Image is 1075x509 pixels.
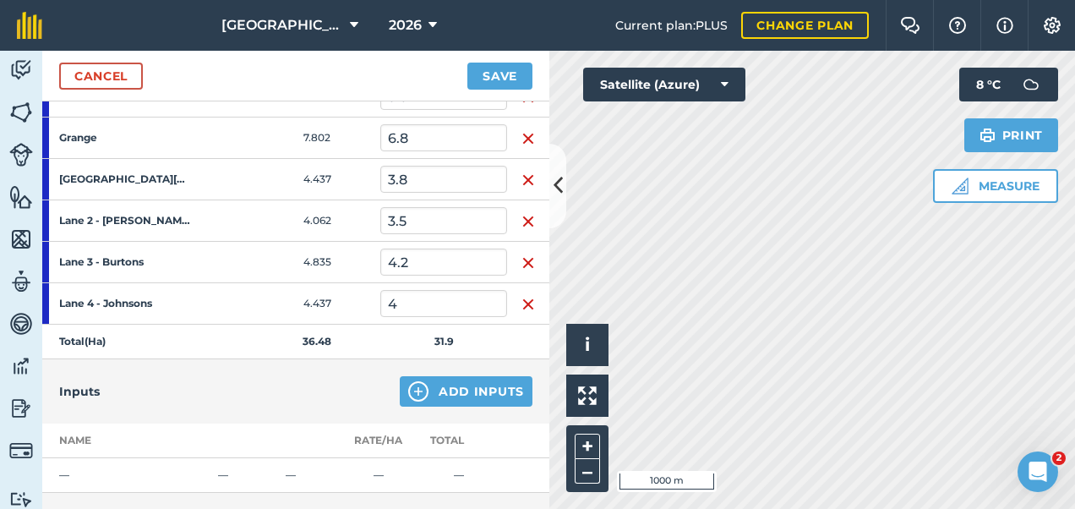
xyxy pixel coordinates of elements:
img: svg+xml;base64,PHN2ZyB4bWxucz0iaHR0cDovL3d3dy53My5vcmcvMjAwMC9zdmciIHdpZHRoPSIxOSIgaGVpZ2h0PSIyNC... [980,125,996,145]
img: A cog icon [1042,17,1062,34]
img: svg+xml;base64,PHN2ZyB4bWxucz0iaHR0cDovL3d3dy53My5vcmcvMjAwMC9zdmciIHdpZHRoPSIxNiIgaGVpZ2h0PSIyNC... [521,129,535,149]
td: 4.437 [254,283,380,325]
strong: 36.48 [303,335,331,348]
img: Four arrows, one pointing top left, one top right, one bottom right and the last bottom left [578,386,597,405]
iframe: Intercom live chat [1018,452,1058,492]
a: Change plan [741,12,869,39]
td: 7.802 [254,118,380,159]
h4: Inputs [59,382,100,401]
button: + [575,434,600,459]
td: 4.437 [254,159,380,200]
img: svg+xml;base64,PHN2ZyB4bWxucz0iaHR0cDovL3d3dy53My5vcmcvMjAwMC9zdmciIHdpZHRoPSIxNCIgaGVpZ2h0PSIyNC... [408,381,428,402]
button: 8 °C [959,68,1058,101]
td: — [410,458,507,493]
img: svg+xml;base64,PD94bWwgdmVyc2lvbj0iMS4wIiBlbmNvZGluZz0idXRmLTgiPz4KPCEtLSBHZW5lcmF0b3I6IEFkb2JlIE... [9,396,33,421]
strong: Lane 2 - [PERSON_NAME] [59,214,191,227]
a: Cancel [59,63,143,90]
button: Print [964,118,1059,152]
img: fieldmargin Logo [17,12,42,39]
img: Ruler icon [952,178,969,194]
img: A question mark icon [947,17,968,34]
strong: Grange [59,131,191,145]
th: Total [410,424,507,458]
img: svg+xml;base64,PHN2ZyB4bWxucz0iaHR0cDovL3d3dy53My5vcmcvMjAwMC9zdmciIHdpZHRoPSIxNiIgaGVpZ2h0PSIyNC... [521,294,535,315]
img: svg+xml;base64,PD94bWwgdmVyc2lvbj0iMS4wIiBlbmNvZGluZz0idXRmLTgiPz4KPCEtLSBHZW5lcmF0b3I6IEFkb2JlIE... [9,439,33,462]
img: Two speech bubbles overlapping with the left bubble in the forefront [900,17,920,34]
span: 8 ° C [976,68,1001,101]
img: svg+xml;base64,PHN2ZyB4bWxucz0iaHR0cDovL3d3dy53My5vcmcvMjAwMC9zdmciIHdpZHRoPSIxNiIgaGVpZ2h0PSIyNC... [521,211,535,232]
img: svg+xml;base64,PHN2ZyB4bWxucz0iaHR0cDovL3d3dy53My5vcmcvMjAwMC9zdmciIHdpZHRoPSI1NiIgaGVpZ2h0PSI2MC... [9,227,33,252]
td: — [211,458,279,493]
strong: Lane 4 - Johnsons [59,297,191,310]
span: Current plan : PLUS [615,16,728,35]
button: Satellite (Azure) [583,68,745,101]
button: i [566,324,608,366]
td: — [42,458,211,493]
img: svg+xml;base64,PHN2ZyB4bWxucz0iaHR0cDovL3d3dy53My5vcmcvMjAwMC9zdmciIHdpZHRoPSI1NiIgaGVpZ2h0PSI2MC... [9,100,33,125]
img: svg+xml;base64,PHN2ZyB4bWxucz0iaHR0cDovL3d3dy53My5vcmcvMjAwMC9zdmciIHdpZHRoPSI1NiIgaGVpZ2h0PSI2MC... [9,184,33,210]
span: 2026 [389,15,422,36]
img: svg+xml;base64,PD94bWwgdmVyc2lvbj0iMS4wIiBlbmNvZGluZz0idXRmLTgiPz4KPCEtLSBHZW5lcmF0b3I6IEFkb2JlIE... [9,491,33,507]
strong: Total ( Ha ) [59,335,106,348]
button: – [575,459,600,484]
strong: 31.9 [434,335,454,348]
img: svg+xml;base64,PD94bWwgdmVyc2lvbj0iMS4wIiBlbmNvZGluZz0idXRmLTgiPz4KPCEtLSBHZW5lcmF0b3I6IEFkb2JlIE... [9,57,33,83]
span: 2 [1052,452,1066,465]
span: [GEOGRAPHIC_DATA] [221,15,343,36]
th: Name [42,424,211,458]
img: svg+xml;base64,PD94bWwgdmVyc2lvbj0iMS4wIiBlbmNvZGluZz0idXRmLTgiPz4KPCEtLSBHZW5lcmF0b3I6IEFkb2JlIE... [1014,68,1048,101]
img: svg+xml;base64,PHN2ZyB4bWxucz0iaHR0cDovL3d3dy53My5vcmcvMjAwMC9zdmciIHdpZHRoPSIxNyIgaGVpZ2h0PSIxNy... [996,15,1013,36]
strong: [GEOGRAPHIC_DATA][PERSON_NAME] [59,172,191,186]
td: — [279,458,347,493]
img: svg+xml;base64,PHN2ZyB4bWxucz0iaHR0cDovL3d3dy53My5vcmcvMjAwMC9zdmciIHdpZHRoPSIxNiIgaGVpZ2h0PSIyNC... [521,170,535,190]
button: Save [467,63,532,90]
button: Measure [933,169,1058,203]
th: Rate/ Ha [347,424,410,458]
span: i [585,334,590,355]
button: Add Inputs [400,376,532,407]
td: 4.062 [254,200,380,242]
img: svg+xml;base64,PHN2ZyB4bWxucz0iaHR0cDovL3d3dy53My5vcmcvMjAwMC9zdmciIHdpZHRoPSIxNiIgaGVpZ2h0PSIyNC... [521,253,535,273]
img: svg+xml;base64,PD94bWwgdmVyc2lvbj0iMS4wIiBlbmNvZGluZz0idXRmLTgiPz4KPCEtLSBHZW5lcmF0b3I6IEFkb2JlIE... [9,353,33,379]
img: svg+xml;base64,PD94bWwgdmVyc2lvbj0iMS4wIiBlbmNvZGluZz0idXRmLTgiPz4KPCEtLSBHZW5lcmF0b3I6IEFkb2JlIE... [9,143,33,167]
img: svg+xml;base64,PD94bWwgdmVyc2lvbj0iMS4wIiBlbmNvZGluZz0idXRmLTgiPz4KPCEtLSBHZW5lcmF0b3I6IEFkb2JlIE... [9,269,33,294]
td: 4.835 [254,242,380,283]
strong: Lane 3 - Burtons [59,255,191,269]
td: — [347,458,410,493]
img: svg+xml;base64,PD94bWwgdmVyc2lvbj0iMS4wIiBlbmNvZGluZz0idXRmLTgiPz4KPCEtLSBHZW5lcmF0b3I6IEFkb2JlIE... [9,311,33,337]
